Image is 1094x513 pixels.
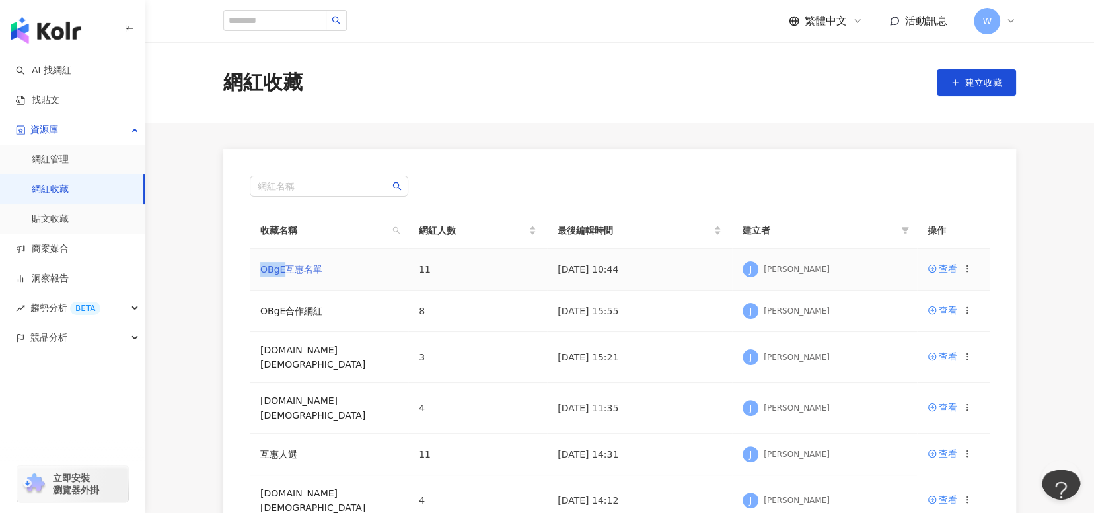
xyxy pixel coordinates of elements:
[547,249,732,291] td: [DATE] 10:44
[53,472,99,496] span: 立即安裝 瀏覽器外掛
[749,262,752,277] span: J
[558,223,711,238] span: 最後編輯時間
[17,466,128,502] a: chrome extension立即安裝 瀏覽器外掛
[16,64,71,77] a: searchAI 找網紅
[982,14,992,28] span: W
[260,345,365,370] a: [DOMAIN_NAME][DEMOGRAPHIC_DATA]
[937,69,1016,96] button: 建立收藏
[928,446,957,461] a: 查看
[223,69,303,96] div: 網紅收藏
[30,323,67,353] span: 競品分析
[901,226,909,234] span: filter
[260,449,297,460] a: 互惠人選
[1041,470,1081,510] iframe: Toggle Customer Support
[21,473,47,495] img: chrome extension
[32,183,69,196] a: 網紅收藏
[764,449,830,460] div: [PERSON_NAME]
[749,304,752,318] span: J
[260,306,322,316] a: OBgE合作網紅
[70,302,100,315] div: BETA
[547,383,732,434] td: [DATE] 11:35
[392,182,402,191] span: search
[16,304,25,313] span: rise
[419,403,425,413] span: 4
[939,261,957,276] div: 查看
[419,223,526,238] span: 網紅人數
[419,495,425,506] span: 4
[898,221,912,240] span: filter
[30,293,100,323] span: 趨勢分析
[547,434,732,475] td: [DATE] 14:31
[764,352,830,363] div: [PERSON_NAME]
[30,115,58,145] span: 資源庫
[547,332,732,383] td: [DATE] 15:21
[260,488,365,513] a: [DOMAIN_NAME][DEMOGRAPHIC_DATA]
[16,94,59,107] a: 找貼文
[905,15,947,27] span: 活動訊息
[749,401,752,415] span: J
[16,242,69,256] a: 商案媒合
[260,395,365,421] a: [DOMAIN_NAME][DEMOGRAPHIC_DATA]
[16,272,69,285] a: 洞察報告
[928,400,957,415] a: 查看
[939,303,957,318] div: 查看
[743,223,896,238] span: 建立者
[390,221,403,240] span: search
[408,213,547,249] th: 網紅人數
[939,446,957,461] div: 查看
[939,349,957,364] div: 查看
[32,213,69,226] a: 貼文收藏
[749,350,752,364] span: J
[764,264,830,275] div: [PERSON_NAME]
[392,226,400,234] span: search
[260,223,387,238] span: 收藏名稱
[332,16,341,25] span: search
[805,14,847,28] span: 繁體中文
[928,303,957,318] a: 查看
[547,291,732,332] td: [DATE] 15:55
[965,77,1002,88] span: 建立收藏
[419,352,425,362] span: 3
[11,17,81,44] img: logo
[928,349,957,364] a: 查看
[419,306,425,316] span: 8
[764,403,830,414] div: [PERSON_NAME]
[419,449,431,460] span: 11
[547,213,732,249] th: 最後編輯時間
[939,400,957,415] div: 查看
[939,493,957,507] div: 查看
[928,261,957,276] a: 查看
[32,153,69,166] a: 網紅管理
[764,306,830,317] div: [PERSON_NAME]
[764,495,830,506] div: [PERSON_NAME]
[928,493,957,507] a: 查看
[419,264,431,275] span: 11
[917,213,990,249] th: 操作
[749,493,752,508] span: J
[260,264,322,275] a: OBgE互惠名單
[749,447,752,462] span: J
